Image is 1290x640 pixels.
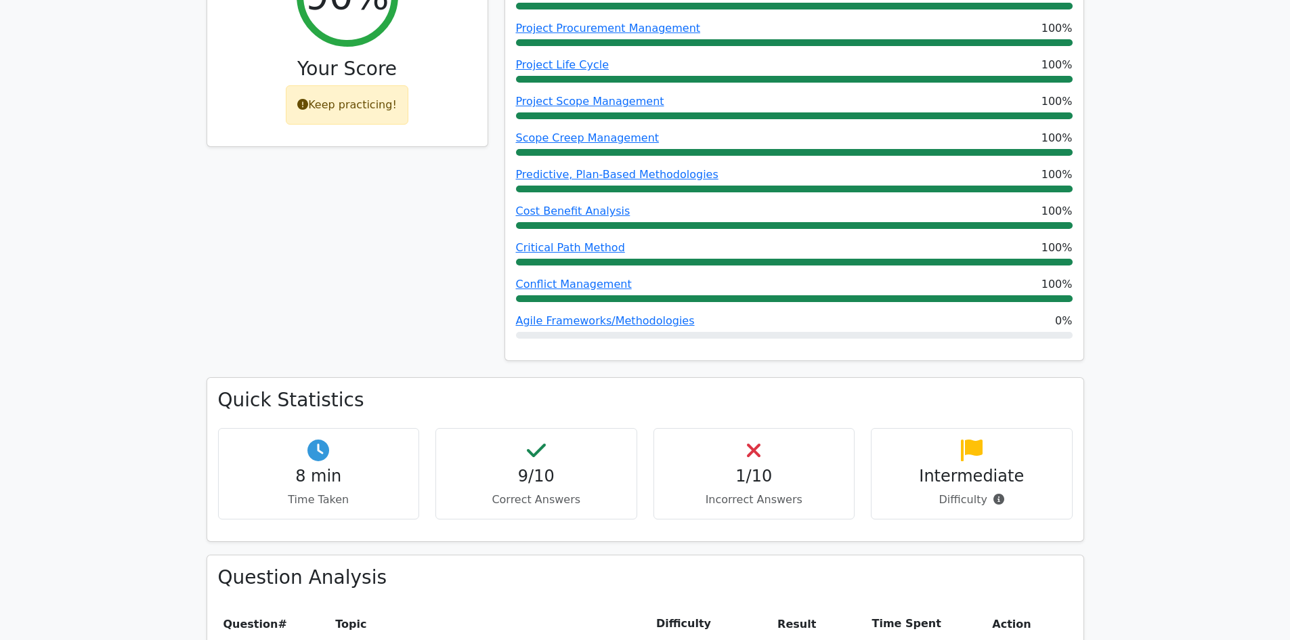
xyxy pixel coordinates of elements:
span: Question [223,618,278,631]
a: Conflict Management [516,278,632,291]
a: Scope Creep Management [516,131,660,144]
span: 100% [1041,130,1073,146]
a: Agile Frameworks/Methodologies [516,314,695,327]
div: Keep practicing! [286,85,408,125]
a: Project Procurement Management [516,22,701,35]
span: 100% [1041,276,1073,293]
a: Cost Benefit Analysis [516,205,630,217]
h3: Your Score [218,58,477,81]
a: Predictive, Plan-Based Methodologies [516,168,718,181]
a: Critical Path Method [516,241,625,254]
span: 100% [1041,57,1073,73]
span: 100% [1041,240,1073,256]
span: 100% [1041,20,1073,37]
h3: Quick Statistics [218,389,1073,412]
span: 100% [1041,167,1073,183]
h4: Intermediate [882,467,1061,486]
p: Incorrect Answers [665,492,844,508]
h4: 9/10 [447,467,626,486]
p: Difficulty [882,492,1061,508]
span: 0% [1055,313,1072,329]
h4: 8 min [230,467,408,486]
span: 100% [1041,203,1073,219]
h4: 1/10 [665,467,844,486]
p: Correct Answers [447,492,626,508]
a: Project Life Cycle [516,58,609,71]
h3: Question Analysis [218,566,1073,589]
p: Time Taken [230,492,408,508]
a: Project Scope Management [516,95,664,108]
span: 100% [1041,93,1073,110]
